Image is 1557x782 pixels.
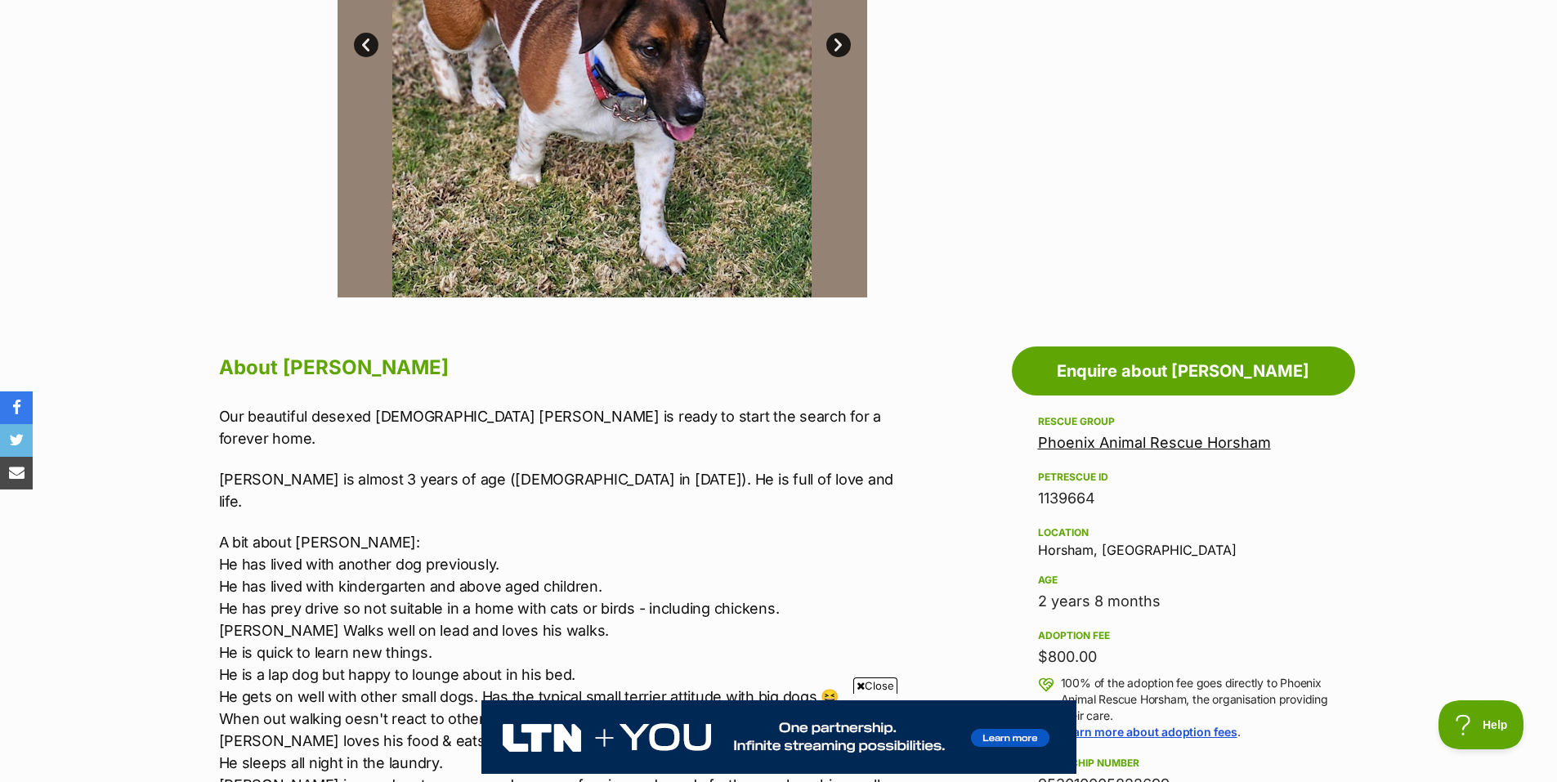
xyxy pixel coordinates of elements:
[1038,415,1329,428] div: Rescue group
[1038,471,1329,484] div: PetRescue ID
[219,405,894,449] p: Our beautiful desexed [DEMOGRAPHIC_DATA] [PERSON_NAME] is ready to start the search for a forever...
[826,33,851,57] a: Next
[1038,590,1329,613] div: 2 years 8 months
[481,700,1076,774] iframe: Advertisement
[1038,629,1329,642] div: Adoption fee
[219,468,894,512] p: [PERSON_NAME] is almost 3 years of age ([DEMOGRAPHIC_DATA] in [DATE]). He is full of love and life.
[1061,725,1237,739] a: Learn more about adoption fees
[853,677,897,694] span: Close
[1038,523,1329,557] div: Horsham, [GEOGRAPHIC_DATA]
[1038,487,1329,510] div: 1139664
[1038,646,1329,668] div: $800.00
[1038,434,1271,451] a: Phoenix Animal Rescue Horsham
[354,33,378,57] a: Prev
[219,350,894,386] h2: About [PERSON_NAME]
[1438,700,1524,749] iframe: Help Scout Beacon - Open
[1012,346,1355,395] a: Enquire about [PERSON_NAME]
[1061,675,1329,740] p: 100% of the adoption fee goes directly to Phoenix Animal Rescue Horsham, the organisation providi...
[1038,757,1329,770] div: Microchip number
[1038,526,1329,539] div: Location
[1038,574,1329,587] div: Age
